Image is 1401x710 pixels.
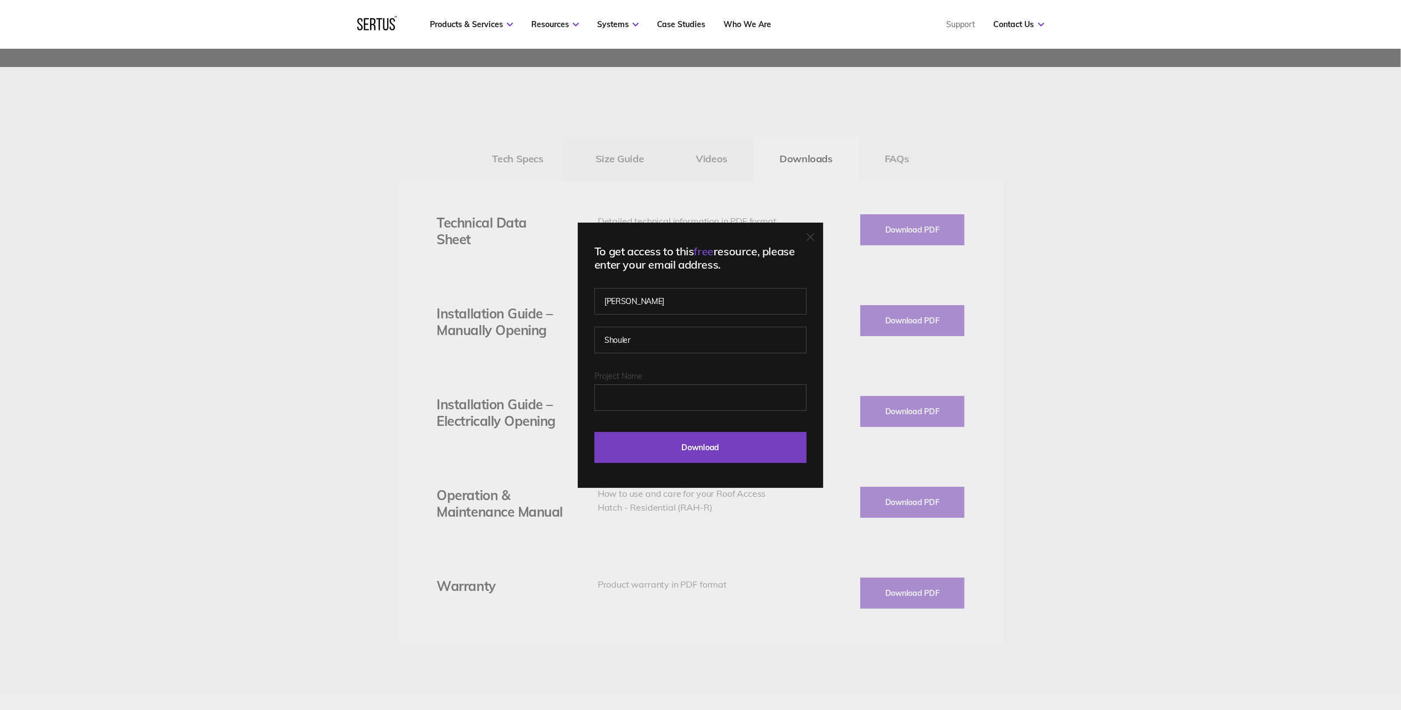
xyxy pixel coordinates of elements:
[594,327,807,353] input: Last name*
[594,245,807,271] div: To get access to this resource, please enter your email address.
[947,19,976,29] a: Support
[994,19,1044,29] a: Contact Us
[531,19,579,29] a: Resources
[1202,582,1401,710] iframe: Chat Widget
[694,244,714,258] span: free
[430,19,513,29] a: Products & Services
[594,288,807,315] input: First name*
[597,19,639,29] a: Systems
[594,371,643,381] span: Project Name
[594,432,807,463] input: Download
[657,19,706,29] a: Case Studies
[724,19,772,29] a: Who We Are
